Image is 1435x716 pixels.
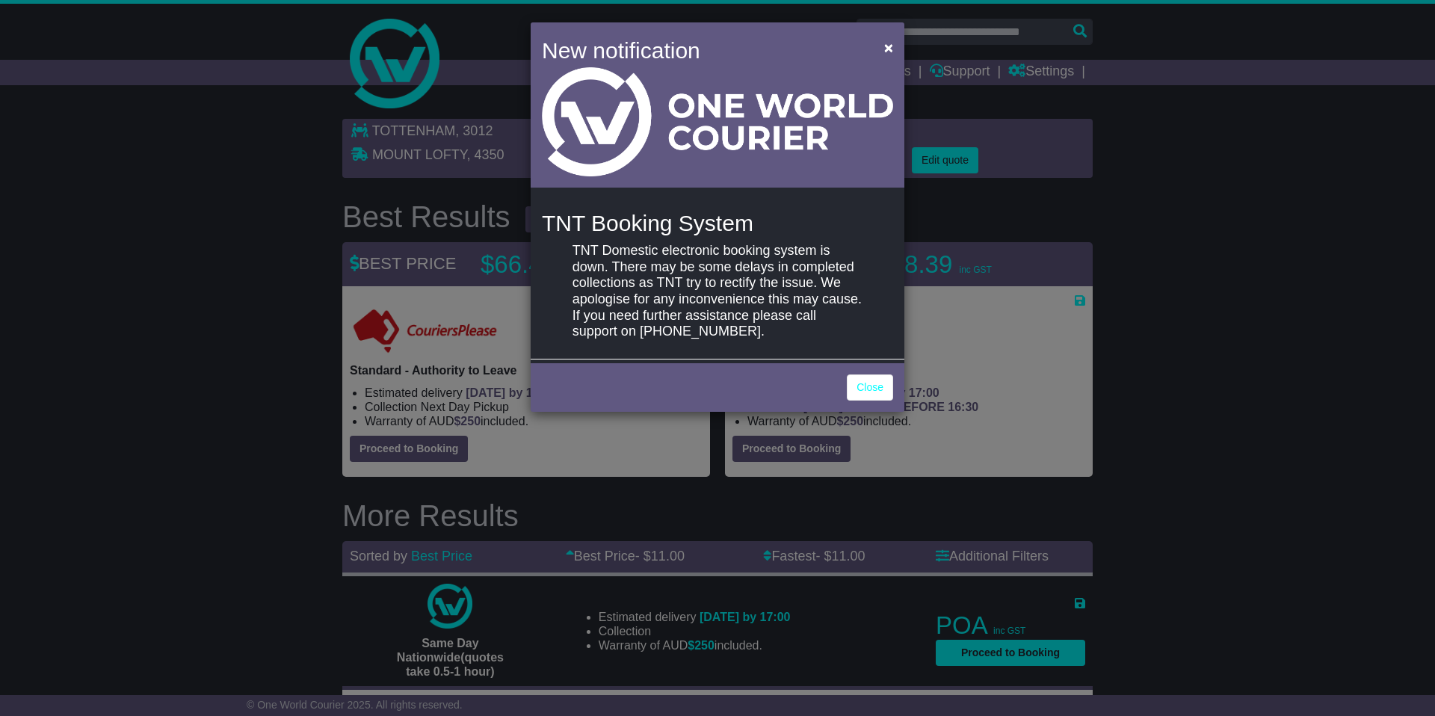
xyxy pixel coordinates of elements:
[847,374,893,401] a: Close
[884,39,893,56] span: ×
[542,34,862,67] h4: New notification
[542,67,893,176] img: Light
[877,32,901,63] button: Close
[542,211,893,235] h4: TNT Booking System
[573,243,862,340] p: TNT Domestic electronic booking system is down. There may be some delays in completed collections...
